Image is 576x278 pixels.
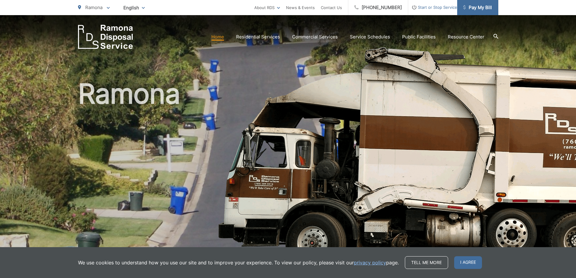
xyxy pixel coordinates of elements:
span: Pay My Bill [463,4,492,11]
p: We use cookies to understand how you use our site and to improve your experience. To view our pol... [78,259,399,266]
a: Resource Center [448,33,484,41]
a: About RDS [254,4,280,11]
a: privacy policy [354,259,386,266]
a: Contact Us [321,4,342,11]
span: I agree [454,256,482,269]
span: Ramona [85,5,103,10]
a: Home [211,33,224,41]
a: Public Facilities [402,33,436,41]
h1: Ramona [78,79,498,270]
span: English [119,2,149,13]
a: Tell me more [405,256,448,269]
a: EDCD logo. Return to the homepage. [78,25,133,49]
a: News & Events [286,4,315,11]
a: Residential Services [236,33,280,41]
a: Commercial Services [292,33,338,41]
a: Service Schedules [350,33,390,41]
